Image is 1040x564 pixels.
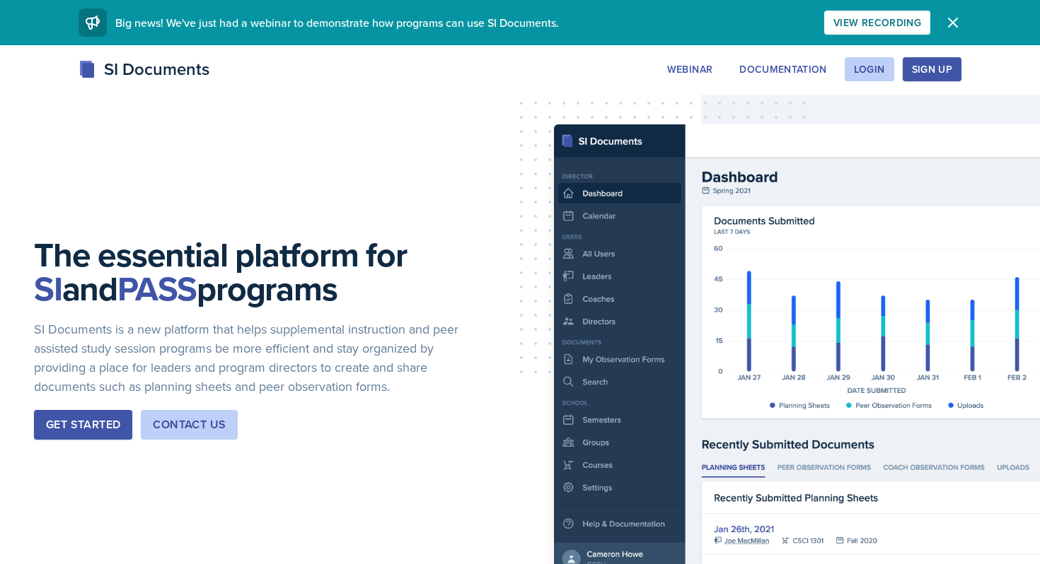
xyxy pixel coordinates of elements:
[34,410,132,440] button: Get Started
[658,57,722,81] button: Webinar
[730,57,836,81] button: Documentation
[903,57,961,81] button: Sign Up
[141,410,238,440] button: Contact Us
[824,11,930,35] button: View Recording
[79,57,209,82] div: SI Documents
[153,416,226,433] div: Contact Us
[833,17,921,28] div: View Recording
[739,64,827,75] div: Documentation
[912,64,952,75] div: Sign Up
[845,57,894,81] button: Login
[854,64,885,75] div: Login
[115,15,559,30] span: Big news! We've just had a webinar to demonstrate how programs can use SI Documents.
[46,416,120,433] div: Get Started
[667,64,712,75] div: Webinar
